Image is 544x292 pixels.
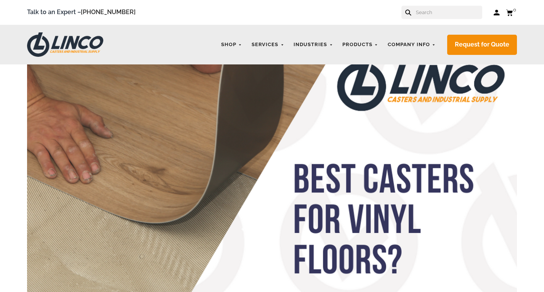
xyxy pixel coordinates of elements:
[447,35,517,55] a: Request for Quote
[339,37,382,52] a: Products
[217,37,246,52] a: Shop
[290,37,337,52] a: Industries
[506,8,517,17] a: 0
[384,37,440,52] a: Company Info
[415,6,482,19] input: Search
[27,7,136,18] span: Talk to an Expert –
[513,7,516,13] span: 0
[27,32,103,57] img: LINCO CASTERS & INDUSTRIAL SUPPLY
[494,9,500,16] a: Log in
[81,8,136,16] a: [PHONE_NUMBER]
[248,37,288,52] a: Services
